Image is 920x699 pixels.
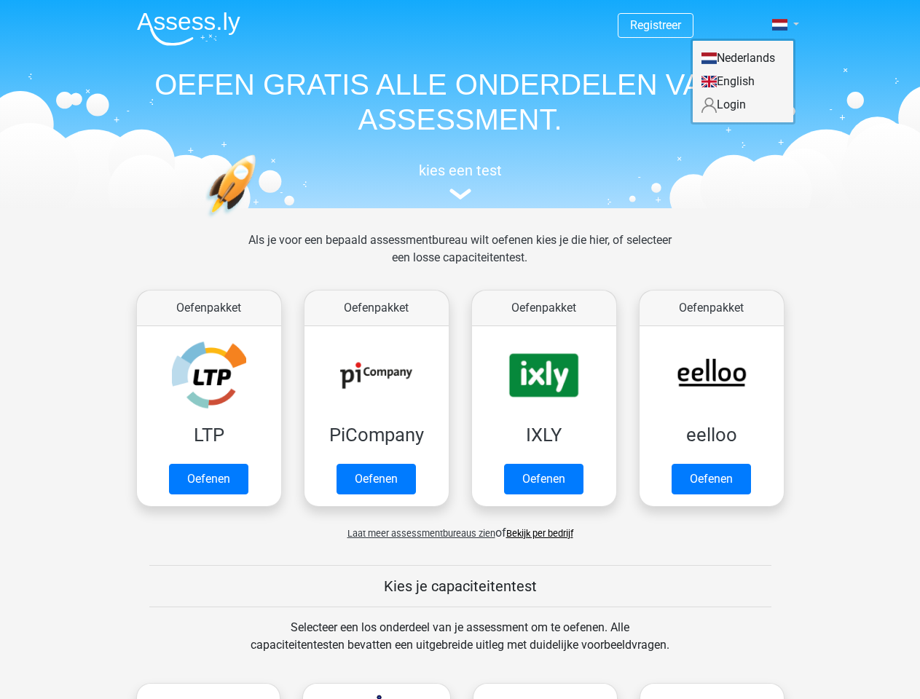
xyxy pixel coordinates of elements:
img: Assessly [137,12,240,46]
h5: kies een test [125,162,795,179]
a: Login [693,93,793,116]
span: Laat meer assessmentbureaus zien [347,528,495,539]
div: of [125,513,795,542]
div: Als je voor een bepaald assessmentbureau wilt oefenen kies je die hier, of selecteer een losse ca... [237,232,683,284]
a: English [693,70,793,93]
a: Bekijk per bedrijf [506,528,573,539]
a: Oefenen [504,464,583,494]
img: assessment [449,189,471,200]
div: Selecteer een los onderdeel van je assessment om te oefenen. Alle capaciteitentesten bevatten een... [237,619,683,671]
h1: OEFEN GRATIS ALLE ONDERDELEN VAN JE ASSESSMENT. [125,67,795,137]
a: kies een test [125,162,795,200]
h5: Kies je capaciteitentest [149,577,771,595]
a: Oefenen [169,464,248,494]
a: Oefenen [337,464,416,494]
a: Registreer [630,18,681,32]
a: Oefenen [672,464,751,494]
img: oefenen [205,154,312,286]
a: Nederlands [693,47,793,70]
